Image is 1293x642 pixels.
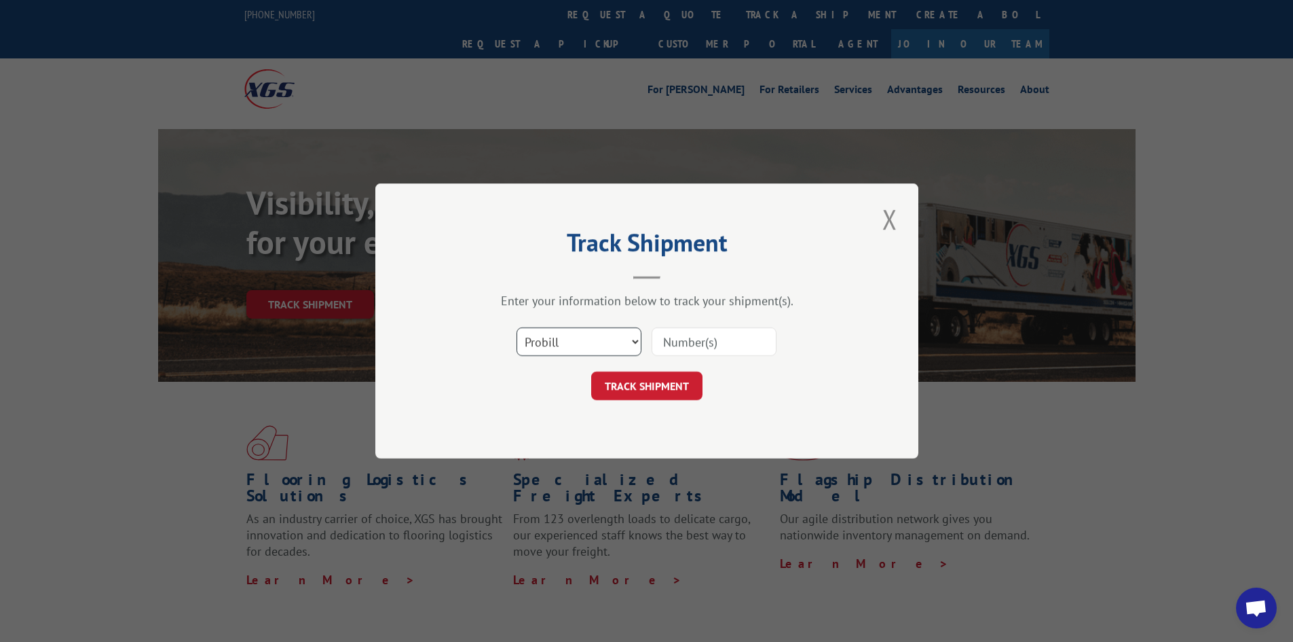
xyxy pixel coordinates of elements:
[652,327,776,356] input: Number(s)
[878,200,901,238] button: Close modal
[443,293,850,308] div: Enter your information below to track your shipment(s).
[1236,588,1277,628] a: Open chat
[443,233,850,259] h2: Track Shipment
[591,372,702,400] button: TRACK SHIPMENT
